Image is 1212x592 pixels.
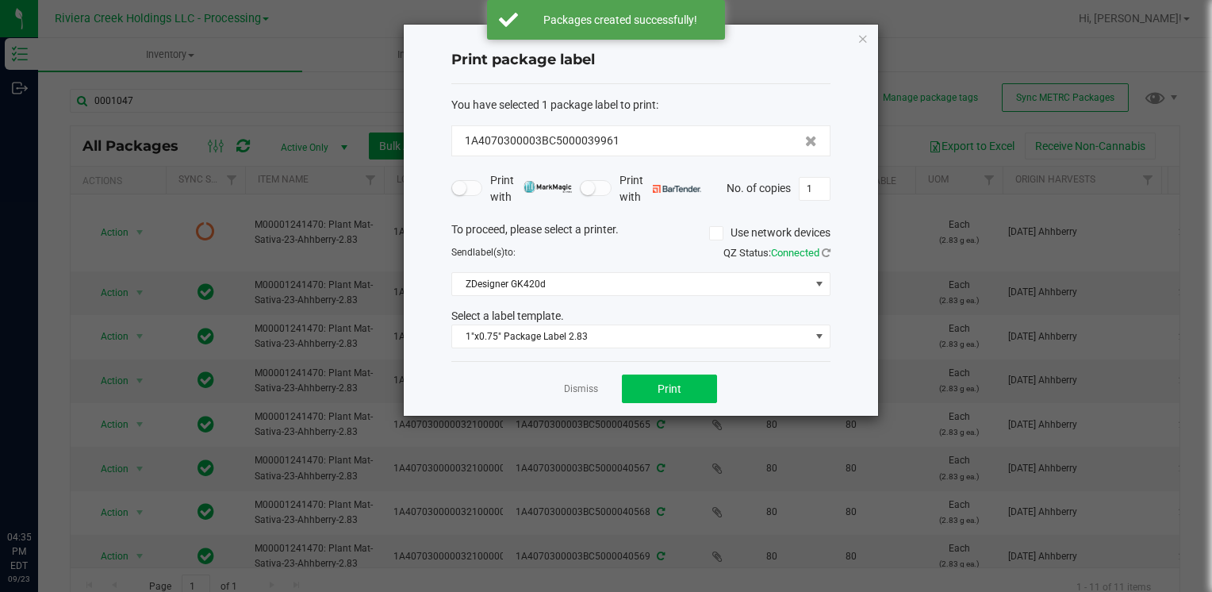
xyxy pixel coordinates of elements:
[564,382,598,396] a: Dismiss
[452,273,810,295] span: ZDesigner GK420d
[524,181,572,193] img: mark_magic_cybra.png
[451,247,516,258] span: Send to:
[658,382,681,395] span: Print
[653,185,701,193] img: bartender.png
[622,375,717,403] button: Print
[723,247,830,259] span: QZ Status:
[473,247,504,258] span: label(s)
[490,172,572,206] span: Print with
[439,308,842,325] div: Select a label template.
[727,181,791,194] span: No. of copies
[451,97,830,113] div: :
[465,133,619,149] span: 1A4070300003BC5000039961
[771,247,819,259] span: Connected
[709,225,830,241] label: Use network devices
[451,98,656,111] span: You have selected 1 package label to print
[527,12,713,28] div: Packages created successfully!
[439,221,842,245] div: To proceed, please select a printer.
[452,325,810,348] span: 1"x0.75" Package Label 2.83
[619,172,701,206] span: Print with
[451,50,830,71] h4: Print package label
